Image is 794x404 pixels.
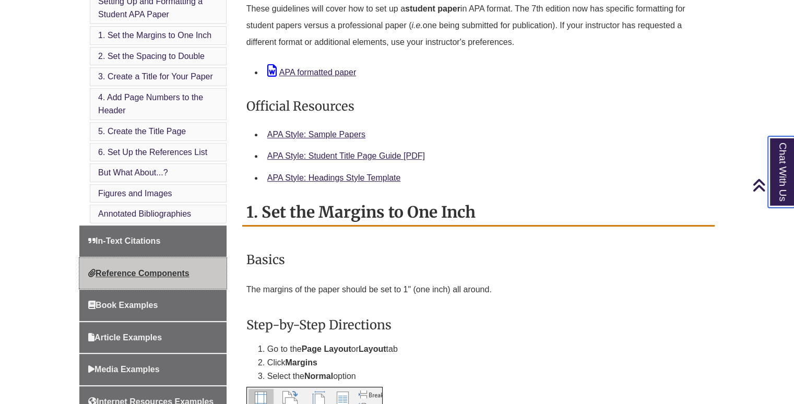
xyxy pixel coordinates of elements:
[246,94,710,118] h3: Official Resources
[98,72,213,81] a: 3. Create a Title for Your Paper
[79,290,227,321] a: Book Examples
[302,344,351,353] strong: Page Layout
[88,365,160,374] span: Media Examples
[98,209,191,218] a: Annotated Bibliographies
[98,127,186,136] a: 5. Create the Title Page
[752,178,791,192] a: Back to Top
[98,52,205,61] a: 2. Set the Spacing to Double
[98,93,203,115] a: 4. Add Page Numbers to the Header
[98,31,211,40] a: 1. Set the Margins to One Inch
[246,313,710,337] h3: Step-by-Step Directions
[88,301,158,310] span: Book Examples
[267,370,710,383] li: Select the option
[267,151,425,160] a: APA Style: Student Title Page Guide [PDF]
[98,148,207,157] a: 6. Set Up the References List
[246,247,710,272] h3: Basics
[267,342,710,356] li: Go to the or tab
[98,168,168,177] a: But What About...?
[285,358,317,367] strong: Margins
[267,130,365,139] a: APA Style: Sample Papers
[79,225,227,257] a: In-Text Citations
[267,173,401,182] a: APA Style: Headings Style Template
[304,372,333,381] strong: Normal
[79,258,227,289] a: Reference Components
[88,333,162,342] span: Article Examples
[246,277,710,302] p: The margins of the paper should be set to 1" (one inch) all around.
[242,199,715,227] h2: 1. Set the Margins to One Inch
[359,344,386,353] strong: Layout
[267,356,710,370] li: Click
[88,269,189,278] span: Reference Components
[79,354,227,385] a: Media Examples
[267,68,356,77] a: APA formatted paper
[411,21,422,30] em: i.e.
[79,322,227,353] a: Article Examples
[98,189,172,198] a: Figures and Images
[405,4,460,13] strong: student paper
[88,236,160,245] span: In-Text Citations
